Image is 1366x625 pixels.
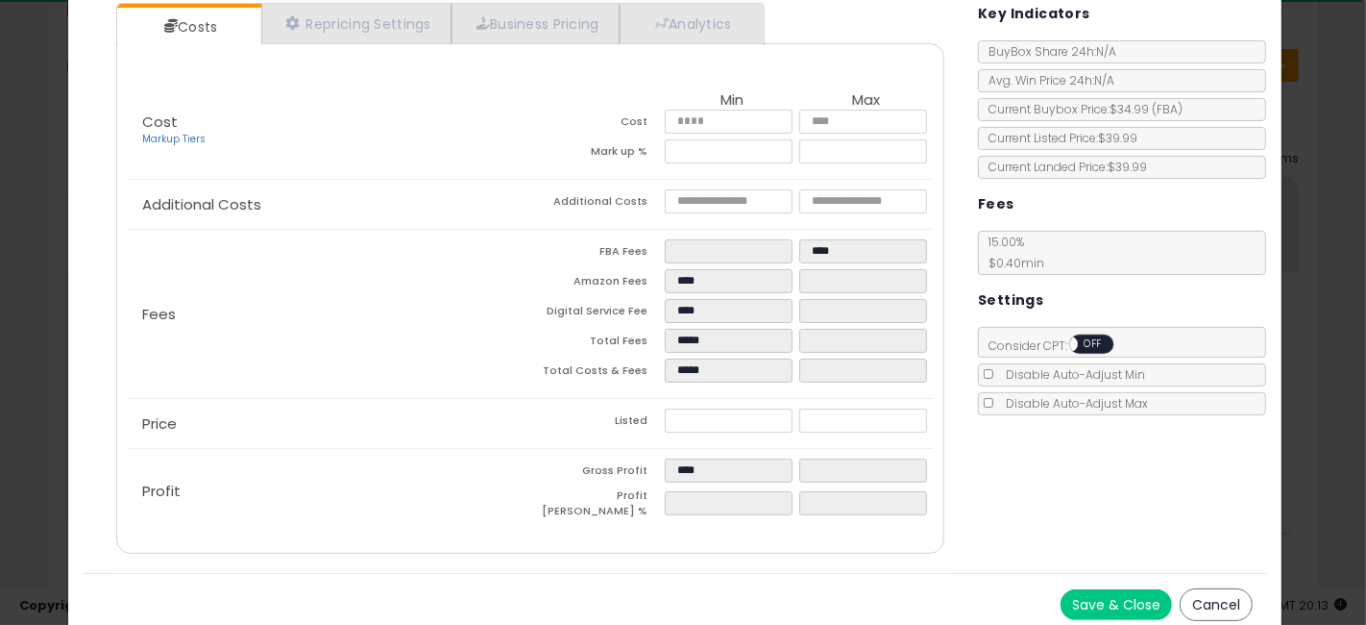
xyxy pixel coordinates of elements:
a: Repricing Settings [261,4,451,43]
p: Fees [127,307,530,322]
span: Disable Auto-Adjust Min [996,366,1145,383]
h5: Key Indicators [978,2,1090,26]
th: Min [665,92,799,110]
a: Markup Tiers [142,132,206,146]
span: OFF [1079,337,1110,353]
span: $0.40 min [979,255,1044,271]
td: Total Costs & Fees [530,359,665,388]
span: Consider CPT: [979,337,1139,354]
p: Cost [127,114,530,147]
span: BuyBox Share 24h: N/A [979,43,1116,60]
h5: Settings [978,288,1043,312]
td: FBA Fees [530,239,665,269]
h5: Fees [978,192,1014,216]
span: Avg. Win Price 24h: N/A [979,72,1114,88]
span: Current Listed Price: $39.99 [979,130,1137,146]
span: $34.99 [1110,101,1183,117]
a: Costs [117,8,259,46]
td: Mark up % [530,139,665,169]
p: Profit [127,484,530,499]
span: ( FBA ) [1152,101,1183,117]
td: Total Fees [530,329,665,359]
a: Analytics [620,4,762,43]
button: Cancel [1180,588,1253,621]
td: Digital Service Fee [530,299,665,329]
span: 15.00 % [979,234,1044,271]
td: Additional Costs [530,189,665,219]
a: Business Pricing [451,4,620,43]
td: Amazon Fees [530,269,665,299]
td: Listed [530,409,665,438]
button: Save & Close [1061,589,1172,620]
td: Gross Profit [530,459,665,488]
p: Additional Costs [127,197,530,212]
p: Price [127,416,530,432]
td: Cost [530,110,665,139]
span: Current Landed Price: $39.99 [979,159,1147,175]
td: Profit [PERSON_NAME] % [530,488,665,524]
span: Current Buybox Price: [979,101,1183,117]
th: Max [799,92,934,110]
span: Disable Auto-Adjust Max [996,395,1148,412]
